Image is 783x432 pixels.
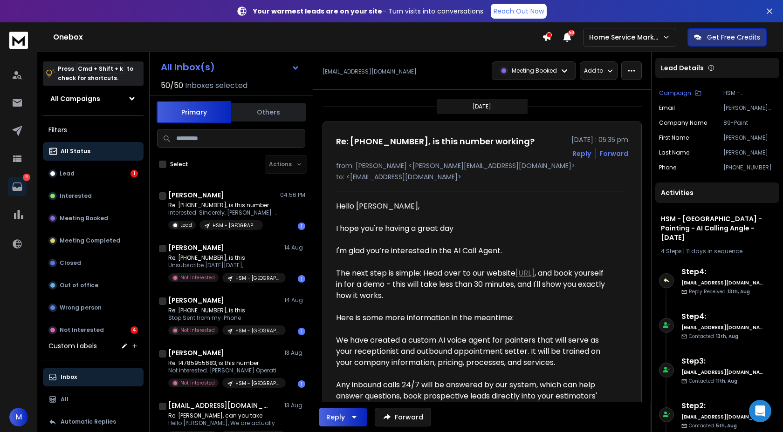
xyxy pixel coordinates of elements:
p: 89-Paint [723,119,776,127]
p: All [61,396,69,403]
p: Press to check for shortcuts. [58,64,133,83]
p: Stop Sent from my iPhone [168,314,280,322]
p: [EMAIL_ADDRESS][DOMAIN_NAME] [323,68,417,75]
div: I'm glad you’re interested in the AI Call Agent. [336,245,608,256]
span: Cmd + Shift + k [76,63,124,74]
button: All [43,390,144,409]
h3: Inboxes selected [185,80,247,91]
p: Interested [60,192,92,200]
button: Out of office [43,276,144,295]
p: 13 Aug [284,349,305,357]
p: Meeting Booked [60,215,108,222]
button: All Inbox(s) [153,58,307,76]
p: Out of office [60,282,98,289]
span: 4 Steps [661,247,682,255]
h1: Onebox [53,32,542,43]
div: Open Intercom Messenger [749,400,771,422]
p: Re: [PHONE_NUMBER], is this number [168,202,280,209]
a: Reach Out Now [491,4,547,19]
p: Not Interested [180,274,215,281]
div: 1 [298,328,305,335]
p: Reach Out Now [494,7,544,16]
p: HSM - [GEOGRAPHIC_DATA] - Painting - AI Calling Angle - [DATE] [235,380,280,387]
a: 5 [8,177,27,196]
p: [DATE] : 05:35 pm [571,135,628,144]
img: logo [9,32,28,49]
p: 13 Aug [284,402,305,409]
p: [DATE] [473,103,491,110]
h6: Step 4 : [681,266,763,277]
strong: Your warmest leads are on your site [253,7,382,16]
p: Closed [60,259,81,267]
p: Lead [60,170,75,177]
p: Re: [PHONE_NUMBER], is this [168,307,280,314]
div: 1 [298,223,305,230]
p: [PERSON_NAME] [723,134,776,142]
div: Hello [PERSON_NAME], [336,201,608,212]
p: HSM - [GEOGRAPHIC_DATA] - Painting - AI Calling Angle - [DATE] [235,275,280,282]
div: Forward [599,149,628,158]
p: Wrong person [60,304,102,311]
span: 11th, Aug [716,378,737,385]
div: I hope you're having a great day [336,223,608,234]
div: 1 [298,380,305,388]
p: First Name [659,134,689,142]
div: Activities [655,182,779,203]
p: Contacted [689,378,737,385]
button: Reply [319,408,367,426]
span: 50 / 50 [161,80,183,91]
h1: Re: [PHONE_NUMBER], is this number working? [336,135,535,148]
div: Reply [326,412,345,422]
p: Re: [PHONE_NUMBER], is this [168,254,280,262]
p: Inbox [61,373,77,381]
h1: HSM - [GEOGRAPHIC_DATA] - Painting - AI Calling Angle - [DATE] [661,214,774,242]
p: Last Name [659,149,689,156]
p: Contacted [689,422,737,429]
p: – Turn visits into conversations [253,7,483,16]
h1: All Campaigns [50,94,100,103]
p: Company Name [659,119,707,127]
div: 4 [130,326,138,334]
button: Get Free Credits [687,28,767,47]
p: Contacted [689,333,738,340]
h6: Step 2 : [681,400,763,412]
button: All Status [43,142,144,161]
label: Select [170,161,188,168]
h3: Filters [43,123,144,136]
button: Reply [572,149,591,158]
button: Not Interested4 [43,321,144,339]
h6: [EMAIL_ADDRESS][DOMAIN_NAME] [681,324,763,331]
p: 14 Aug [284,297,305,304]
span: 13th, Aug [716,333,738,340]
button: Others [231,102,306,122]
p: HSM - [GEOGRAPHIC_DATA] - Painting - AI Calling Angle - [DATE] [235,327,280,334]
p: Re: [PERSON_NAME], can you take [168,412,280,419]
p: Add to [584,67,603,74]
h6: [EMAIL_ADDRESS][DOMAIN_NAME] [681,413,763,420]
h1: [PERSON_NAME] [168,348,224,358]
p: Campaign [659,89,691,97]
p: Home Service Marketing [589,33,662,42]
button: Interested [43,187,144,205]
h6: Step 3 : [681,356,763,367]
p: Lead [180,222,192,229]
button: Campaign [659,89,701,97]
div: Any inbound calls 24/7 will be answered by our system, which can help answer questions, book pros... [336,379,608,424]
p: [PERSON_NAME] [723,149,776,156]
p: Not Interested [180,327,215,334]
button: Wrong person [43,298,144,317]
h1: [PERSON_NAME] [168,243,224,252]
h1: [PERSON_NAME] [168,296,224,305]
p: Get Free Credits [707,33,760,42]
h6: [EMAIL_ADDRESS][DOMAIN_NAME] [681,369,763,376]
p: Not Interested [60,326,104,334]
h6: Step 4 : [681,311,763,322]
p: Reply Received [689,288,750,295]
p: Re: 14785955683, is this number [168,359,280,367]
div: We have created a custom AI voice agent for painters that will serve as your receptionist and out... [336,335,608,368]
button: Lead1 [43,164,144,183]
h1: [PERSON_NAME] [168,190,224,200]
h1: All Inbox(s) [161,62,215,72]
button: M [9,408,28,426]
